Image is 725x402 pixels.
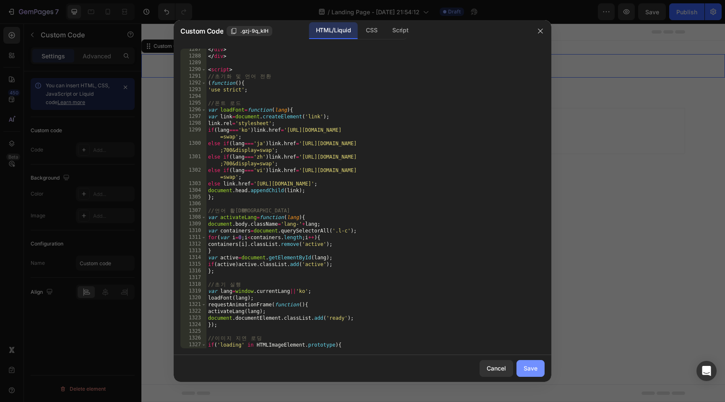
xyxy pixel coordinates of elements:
div: 1325 [180,328,206,335]
div: 1312 [180,241,206,248]
div: 1290 [180,66,206,73]
div: Open Intercom Messenger [696,361,717,381]
span: .gzj-9q_kIH [240,27,269,35]
div: 1307 [180,207,206,214]
div: 1311 [180,234,206,241]
div: 1288 [180,53,206,60]
div: 1313 [180,248,206,254]
div: 1318 [180,281,206,288]
div: 1304 [180,187,206,194]
div: 1296 [180,107,206,113]
div: CSS [359,22,384,39]
div: 1297 [180,113,206,120]
div: 1326 [180,335,206,342]
div: 1324 [180,321,206,328]
div: 1287 [180,46,206,53]
div: 1292 [180,80,206,86]
div: Save [524,364,537,373]
div: 1299 [180,127,206,140]
button: .gzj-9q_kIH [227,26,272,36]
div: 1294 [180,93,206,100]
div: HTML/Liquid [309,22,357,39]
div: 1309 [180,221,206,227]
div: 1305 [180,194,206,201]
button: Cancel [480,360,513,377]
div: Cancel [487,364,506,373]
div: 1317 [180,274,206,281]
div: 1289 [180,60,206,66]
div: Add blank section [329,99,380,107]
div: 1323 [180,315,206,321]
div: 1316 [180,268,206,274]
span: inspired by CRO experts [198,109,255,117]
span: then drag & drop elements [323,109,385,117]
div: Generate layout [267,99,311,107]
div: 1293 [180,86,206,93]
div: Custom Code [10,19,46,26]
span: Add section [272,80,312,89]
div: 1327 [180,342,206,348]
div: 1301 [180,154,206,167]
div: 1295 [180,100,206,107]
span: Custom Code [180,26,223,36]
div: 1298 [180,120,206,127]
div: 1308 [180,214,206,221]
div: Choose templates [201,99,252,107]
div: 1315 [180,261,206,268]
div: 1310 [180,227,206,234]
div: 1321 [180,301,206,308]
span: from URL or image [266,109,311,117]
div: 1322 [180,308,206,315]
div: 1306 [180,201,206,207]
div: 1291 [180,73,206,80]
div: 1302 [180,167,206,180]
div: 1320 [180,295,206,301]
div: 1303 [180,180,206,187]
div: 1319 [180,288,206,295]
div: 1300 [180,140,206,154]
button: Save [516,360,545,377]
div: Script [386,22,415,39]
div: 1314 [180,254,206,261]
